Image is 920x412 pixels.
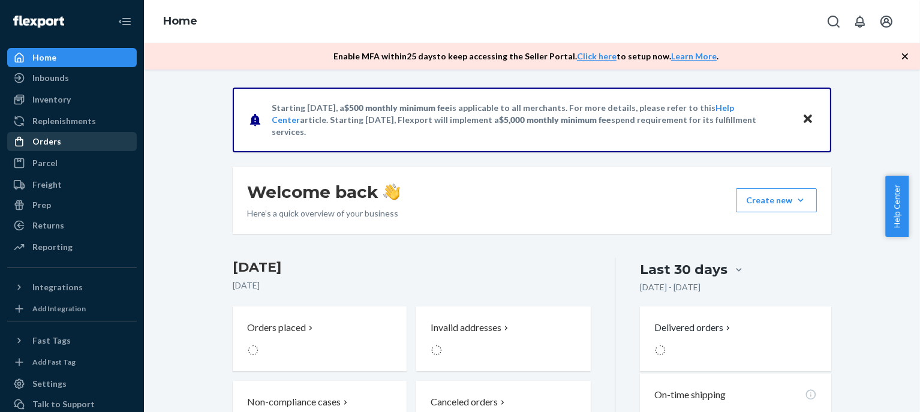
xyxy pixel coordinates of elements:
[32,241,73,253] div: Reporting
[7,278,137,297] button: Integrations
[7,112,137,131] a: Replenishments
[247,321,306,335] p: Orders placed
[822,10,846,34] button: Open Search Box
[32,335,71,347] div: Fast Tags
[885,176,909,237] button: Help Center
[7,331,137,350] button: Fast Tags
[7,216,137,235] a: Returns
[736,188,817,212] button: Create new
[800,111,816,128] button: Close
[7,196,137,215] a: Prep
[431,321,501,335] p: Invalid addresses
[7,48,137,67] a: Home
[333,50,718,62] p: Enable MFA within 25 days to keep accessing the Seller Portal. to setup now. .
[233,258,591,277] h3: [DATE]
[640,260,727,279] div: Last 30 days
[32,157,58,169] div: Parcel
[431,395,498,409] p: Canceled orders
[7,132,137,151] a: Orders
[874,10,898,34] button: Open account menu
[344,103,450,113] span: $500 monthly minimum fee
[383,184,400,200] img: hand-wave emoji
[272,102,790,138] p: Starting [DATE], a is applicable to all merchants. For more details, please refer to this article...
[113,10,137,34] button: Close Navigation
[247,207,400,219] p: Here’s a quick overview of your business
[7,68,137,88] a: Inbounds
[7,154,137,173] a: Parcel
[32,136,61,148] div: Orders
[163,14,197,28] a: Home
[32,378,67,390] div: Settings
[671,51,717,61] a: Learn More
[7,175,137,194] a: Freight
[233,306,407,371] button: Orders placed
[7,374,137,393] a: Settings
[32,281,83,293] div: Integrations
[7,302,137,316] a: Add Integration
[640,281,700,293] p: [DATE] - [DATE]
[7,237,137,257] a: Reporting
[848,10,872,34] button: Open notifications
[32,52,56,64] div: Home
[7,355,137,369] a: Add Fast Tag
[32,199,51,211] div: Prep
[32,179,62,191] div: Freight
[32,398,95,410] div: Talk to Support
[654,388,726,402] p: On-time shipping
[577,51,617,61] a: Click here
[32,72,69,84] div: Inbounds
[247,395,341,409] p: Non-compliance cases
[499,115,611,125] span: $5,000 monthly minimum fee
[32,357,76,367] div: Add Fast Tag
[32,219,64,231] div: Returns
[233,279,591,291] p: [DATE]
[654,321,733,335] button: Delivered orders
[13,16,64,28] img: Flexport logo
[7,90,137,109] a: Inventory
[32,94,71,106] div: Inventory
[416,306,590,371] button: Invalid addresses
[154,4,207,39] ol: breadcrumbs
[32,115,96,127] div: Replenishments
[32,303,86,314] div: Add Integration
[247,181,400,203] h1: Welcome back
